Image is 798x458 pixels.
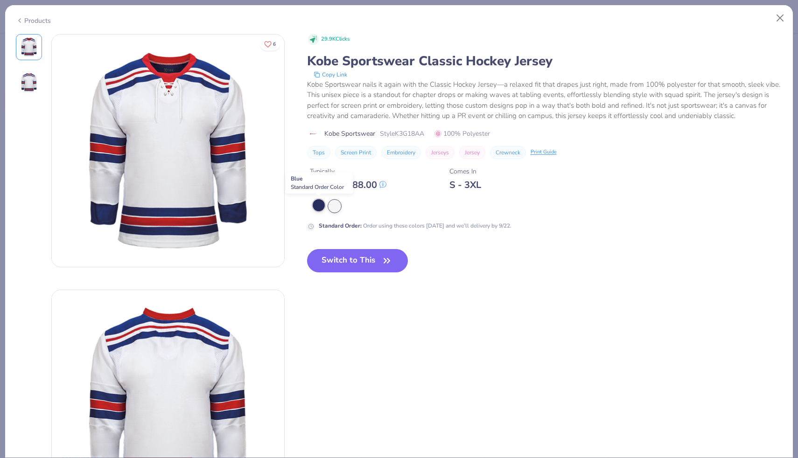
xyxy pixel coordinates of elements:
div: Typically [310,167,386,176]
div: Products [16,16,51,26]
img: Front [52,35,284,267]
div: Blue [286,172,353,194]
div: S - 3XL [449,179,481,191]
button: Crewneck [490,146,526,159]
div: $ 80.00 - $ 88.00 [310,179,386,191]
div: Kobe Sportswear nails it again with the Classic Hockey Jersey—a relaxed fit that drapes just righ... [307,79,783,121]
span: 100% Polyester [434,129,490,139]
div: Kobe Sportswear Classic Hockey Jersey [307,52,783,70]
button: Screen Print [335,146,377,159]
button: Jersey [459,146,485,159]
button: Jerseys [426,146,455,159]
div: Order using these colors [DATE] and we’ll delivery by 9/22. [319,222,511,230]
img: Back [18,71,40,94]
button: copy to clipboard [311,70,350,79]
span: Style K3G18AA [380,129,424,139]
button: Tops [307,146,330,159]
span: 29.9K Clicks [321,35,350,43]
button: Switch to This [307,249,408,272]
span: Kobe Sportswear [324,129,375,139]
button: Close [771,9,789,27]
div: Print Guide [531,148,557,156]
span: Standard Order Color [291,183,344,191]
button: Like [260,37,280,51]
img: Front [18,36,40,58]
img: brand logo [307,130,320,138]
div: Comes In [449,167,481,176]
strong: Standard Order : [319,222,362,229]
span: 6 [273,42,276,47]
button: Embroidery [381,146,421,159]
